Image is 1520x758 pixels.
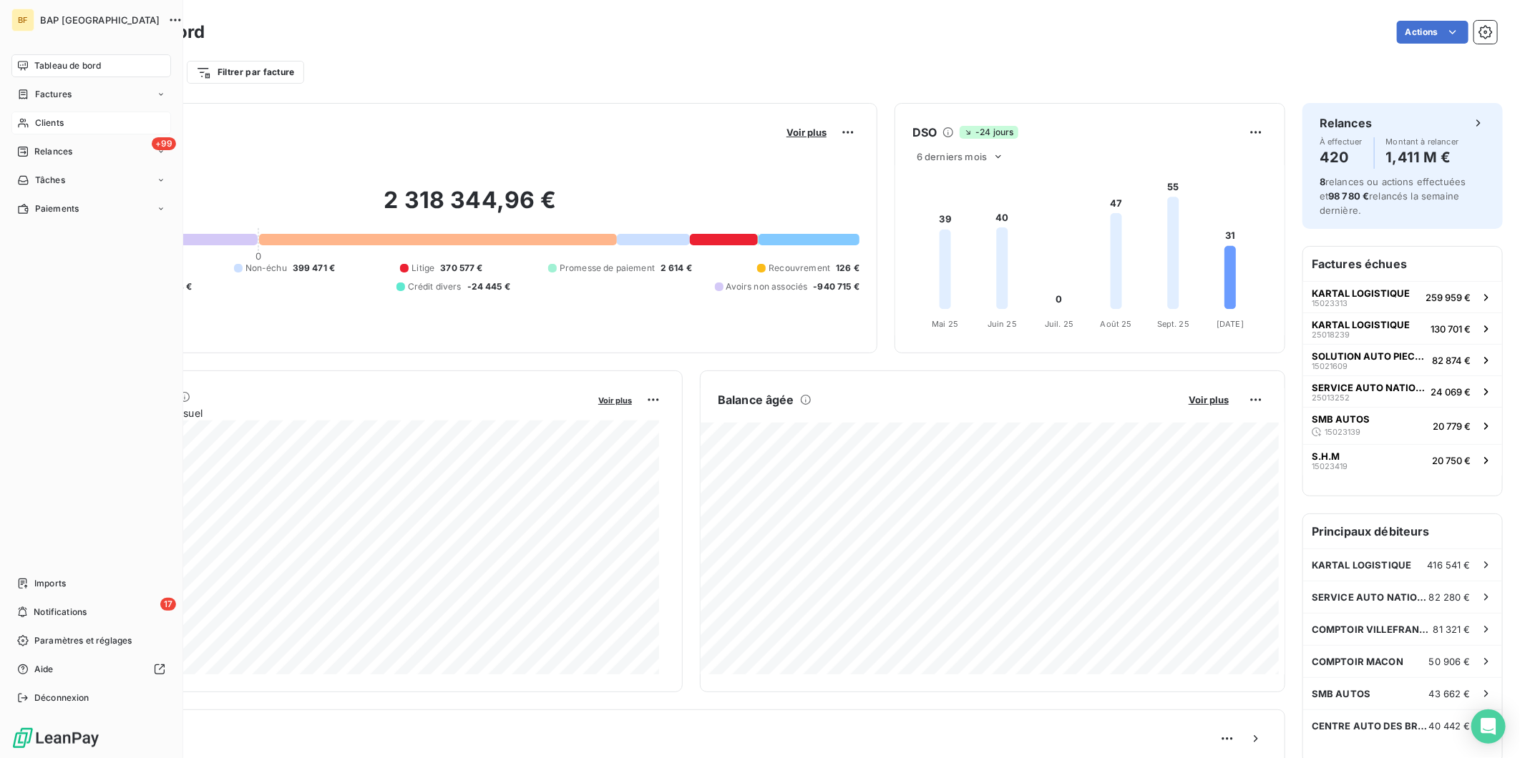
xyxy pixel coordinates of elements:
[988,319,1017,329] tspan: Juin 25
[726,280,808,293] span: Avoirs non associés
[1045,319,1073,329] tspan: Juil. 25
[1432,455,1471,466] span: 20 750 €
[718,391,794,408] h6: Balance âgée
[440,262,482,275] span: 370 577 €
[1429,656,1471,667] span: 50 906 €
[1303,281,1502,312] button: KARTAL LOGISTIQUE15023313259 959 €
[1471,709,1506,744] div: Open Intercom Messenger
[1320,137,1363,146] span: À effectuer
[1429,720,1471,732] span: 40 442 €
[661,262,692,275] span: 2 614 €
[11,9,34,31] div: BF
[40,14,160,26] span: BAP [GEOGRAPHIC_DATA]
[1431,323,1471,335] span: 130 701 €
[960,126,1018,139] span: -24 jours
[1312,299,1348,307] span: 15023313
[411,262,434,275] span: Litige
[1429,688,1471,699] span: 43 662 €
[1428,559,1471,571] span: 416 541 €
[245,262,287,275] span: Non-échu
[1312,350,1426,362] span: SOLUTION AUTO PIECES
[11,658,171,681] a: Aide
[1101,319,1132,329] tspan: Août 25
[786,127,827,138] span: Voir plus
[1312,720,1429,732] span: CENTRE AUTO DES BRUYERES//CORF
[1217,319,1244,329] tspan: [DATE]
[1325,428,1360,436] span: 15023139
[1320,176,1325,187] span: 8
[1312,330,1350,339] span: 25018239
[1303,312,1502,344] button: KARTAL LOGISTIQUE25018239130 701 €
[34,145,72,158] span: Relances
[1433,420,1471,432] span: 20 779 €
[1312,559,1412,571] span: KARTAL LOGISTIQUE
[467,280,510,293] span: -24 445 €
[769,262,830,275] span: Recouvrement
[1303,444,1502,476] button: S.H.M1502341920 750 €
[1320,176,1466,216] span: relances ou actions effectuées et relancés la semaine dernière.
[1303,514,1502,548] h6: Principaux débiteurs
[1312,688,1370,699] span: SMB AUTOS
[1312,319,1410,330] span: KARTAL LOGISTIQUE
[917,151,987,162] span: 6 derniers mois
[408,280,462,293] span: Crédit divers
[255,250,261,262] span: 0
[34,634,132,647] span: Paramètres et réglages
[1432,355,1471,366] span: 82 874 €
[1303,375,1502,407] button: SERVICE AUTO NATIONALE 62501325224 069 €
[1426,292,1471,303] span: 259 959 €
[1312,462,1348,471] span: 15023419
[34,577,66,590] span: Imports
[598,395,632,405] span: Voir plus
[81,186,859,229] h2: 2 318 344,96 €
[1303,344,1502,375] button: SOLUTION AUTO PIECES1502160982 874 €
[34,59,101,72] span: Tableau de bord
[1320,114,1372,132] h6: Relances
[1431,386,1471,398] span: 24 069 €
[1397,21,1468,44] button: Actions
[11,727,100,749] img: Logo LeanPay
[1312,624,1433,635] span: COMPTOIR VILLEFRANCHE
[1386,137,1459,146] span: Montant à relancer
[35,174,65,187] span: Tâches
[1386,146,1459,169] h4: 1,411 M €
[34,606,87,619] span: Notifications
[1312,382,1425,393] span: SERVICE AUTO NATIONALE 6
[1312,287,1410,299] span: KARTAL LOGISTIQUE
[1328,190,1369,202] span: 98 780 €
[160,598,176,611] span: 17
[81,405,588,420] span: Chiffre d'affaires mensuel
[1189,394,1229,405] span: Voir plus
[560,262,655,275] span: Promesse de paiement
[35,117,64,129] span: Clients
[932,319,958,329] tspan: Mai 25
[1429,591,1471,603] span: 82 280 €
[594,393,636,406] button: Voir plus
[34,691,89,704] span: Déconnexion
[836,262,859,275] span: 126 €
[1157,319,1189,329] tspan: Sept. 25
[1184,393,1233,406] button: Voir plus
[1312,656,1403,667] span: COMPTOIR MACON
[293,262,335,275] span: 399 471 €
[1312,451,1340,462] span: S.H.M
[782,126,831,139] button: Voir plus
[35,88,72,101] span: Factures
[1303,247,1502,281] h6: Factures échues
[1433,624,1471,635] span: 81 321 €
[1312,362,1348,370] span: 15021609
[1312,393,1350,402] span: 25013252
[1303,407,1502,444] button: SMB AUTOS1502313920 779 €
[187,61,304,84] button: Filtrer par facture
[1312,591,1429,603] span: SERVICE AUTO NATIONALE 6
[35,202,79,215] span: Paiements
[814,280,860,293] span: -940 715 €
[912,124,937,141] h6: DSO
[34,663,54,676] span: Aide
[152,137,176,150] span: +99
[1320,146,1363,169] h4: 420
[1312,413,1370,425] span: SMB AUTOS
